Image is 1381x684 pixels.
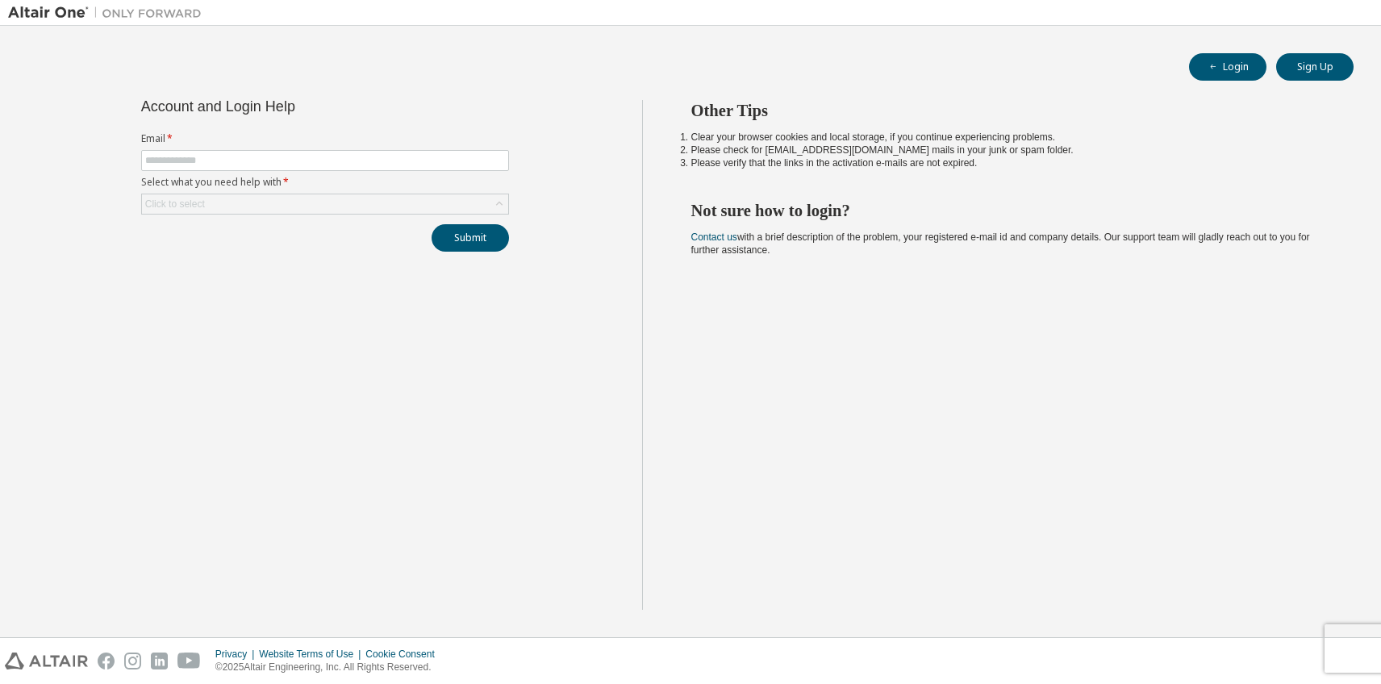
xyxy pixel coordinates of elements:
button: Submit [432,224,509,252]
h2: Not sure how to login? [691,200,1325,221]
div: Website Terms of Use [259,648,365,661]
li: Please check for [EMAIL_ADDRESS][DOMAIN_NAME] mails in your junk or spam folder. [691,144,1325,156]
div: Click to select [145,198,205,211]
button: Sign Up [1276,53,1354,81]
label: Email [141,132,509,145]
p: © 2025 Altair Engineering, Inc. All Rights Reserved. [215,661,444,674]
h2: Other Tips [691,100,1325,121]
a: Contact us [691,231,737,243]
img: facebook.svg [98,653,115,669]
div: Cookie Consent [365,648,444,661]
div: Click to select [142,194,508,214]
div: Account and Login Help [141,100,436,113]
div: Privacy [215,648,259,661]
li: Clear your browser cookies and local storage, if you continue experiencing problems. [691,131,1325,144]
img: instagram.svg [124,653,141,669]
label: Select what you need help with [141,176,509,189]
li: Please verify that the links in the activation e-mails are not expired. [691,156,1325,169]
img: Altair One [8,5,210,21]
img: youtube.svg [177,653,201,669]
img: altair_logo.svg [5,653,88,669]
button: Login [1189,53,1266,81]
img: linkedin.svg [151,653,168,669]
span: with a brief description of the problem, your registered e-mail id and company details. Our suppo... [691,231,1310,256]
